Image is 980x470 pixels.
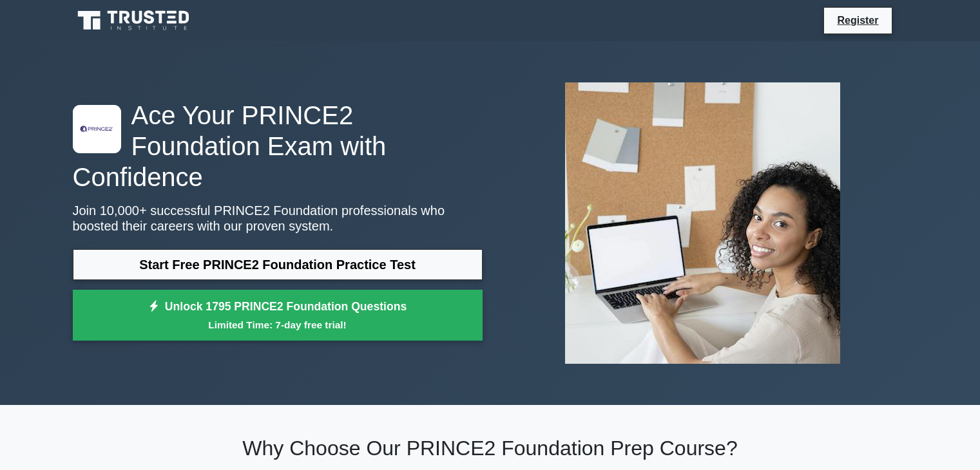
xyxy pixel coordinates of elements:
h2: Why Choose Our PRINCE2 Foundation Prep Course? [73,436,908,460]
a: Start Free PRINCE2 Foundation Practice Test [73,249,483,280]
a: Register [829,12,886,28]
h1: Ace Your PRINCE2 Foundation Exam with Confidence [73,100,483,193]
small: Limited Time: 7-day free trial! [89,317,466,332]
p: Join 10,000+ successful PRINCE2 Foundation professionals who boosted their careers with our prove... [73,203,483,234]
a: Unlock 1795 PRINCE2 Foundation QuestionsLimited Time: 7-day free trial! [73,290,483,341]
